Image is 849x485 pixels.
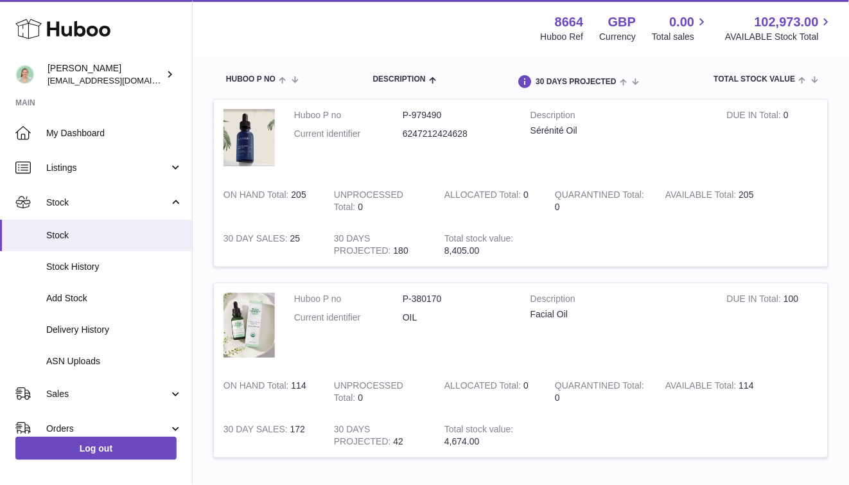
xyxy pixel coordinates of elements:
[46,423,169,435] span: Orders
[444,190,523,203] strong: ALLOCATED Total
[727,110,783,123] strong: DUE IN Total
[294,312,403,324] dt: Current identifier
[294,128,403,140] dt: Current identifier
[530,293,708,308] strong: Description
[555,392,560,403] span: 0
[555,190,644,203] strong: QUARANTINED Total
[670,13,695,31] span: 0.00
[717,283,828,371] td: 100
[656,179,766,223] td: 205
[373,75,426,84] span: Description
[656,370,766,414] td: 114
[652,13,709,43] a: 0.00 Total sales
[444,436,480,446] span: 4,674.00
[223,293,275,358] img: product image
[536,78,617,86] span: 30 DAYS PROJECTED
[223,233,290,247] strong: 30 DAY SALES
[46,261,182,273] span: Stock History
[324,223,435,267] td: 180
[755,13,819,31] span: 102,973.00
[444,245,480,256] span: 8,405.00
[46,197,169,209] span: Stock
[324,370,435,414] td: 0
[403,109,511,121] dd: P-979490
[435,179,545,223] td: 0
[46,162,169,174] span: Listings
[15,437,177,460] a: Log out
[665,190,739,203] strong: AVAILABLE Total
[717,100,828,179] td: 0
[15,65,35,84] img: hello@thefacialcuppingexpert.com
[46,355,182,367] span: ASN Uploads
[444,380,523,394] strong: ALLOCATED Total
[727,294,783,307] strong: DUE IN Total
[541,31,584,43] div: Huboo Ref
[530,109,708,125] strong: Description
[214,223,324,267] td: 25
[403,312,511,324] dd: OIL
[444,424,513,437] strong: Total stock value
[334,380,403,406] strong: UNPROCESSED Total
[324,179,435,223] td: 0
[530,125,708,137] div: Sérénité Oil
[530,308,708,321] div: Facial Oil
[46,127,182,139] span: My Dashboard
[223,109,275,166] img: product image
[294,109,403,121] dt: Huboo P no
[725,13,834,43] a: 102,973.00 AVAILABLE Stock Total
[48,62,163,87] div: [PERSON_NAME]
[324,414,435,457] td: 42
[652,31,709,43] span: Total sales
[214,179,324,223] td: 205
[714,75,796,84] span: Total stock value
[46,292,182,304] span: Add Stock
[214,370,324,414] td: 114
[46,324,182,336] span: Delivery History
[665,380,739,394] strong: AVAILABLE Total
[214,414,324,457] td: 172
[403,128,511,140] dd: 6247212424628
[403,293,511,305] dd: P-380170
[223,380,292,394] strong: ON HAND Total
[555,13,584,31] strong: 8664
[555,380,644,394] strong: QUARANTINED Total
[223,424,290,437] strong: 30 DAY SALES
[223,190,292,203] strong: ON HAND Total
[435,370,545,414] td: 0
[294,293,403,305] dt: Huboo P no
[608,13,636,31] strong: GBP
[555,202,560,212] span: 0
[46,388,169,400] span: Sales
[444,233,513,247] strong: Total stock value
[226,75,276,84] span: Huboo P no
[600,31,636,43] div: Currency
[334,424,394,450] strong: 30 DAYS PROJECTED
[46,229,182,242] span: Stock
[334,233,394,259] strong: 30 DAYS PROJECTED
[334,190,403,215] strong: UNPROCESSED Total
[48,75,189,85] span: [EMAIL_ADDRESS][DOMAIN_NAME]
[725,31,834,43] span: AVAILABLE Stock Total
